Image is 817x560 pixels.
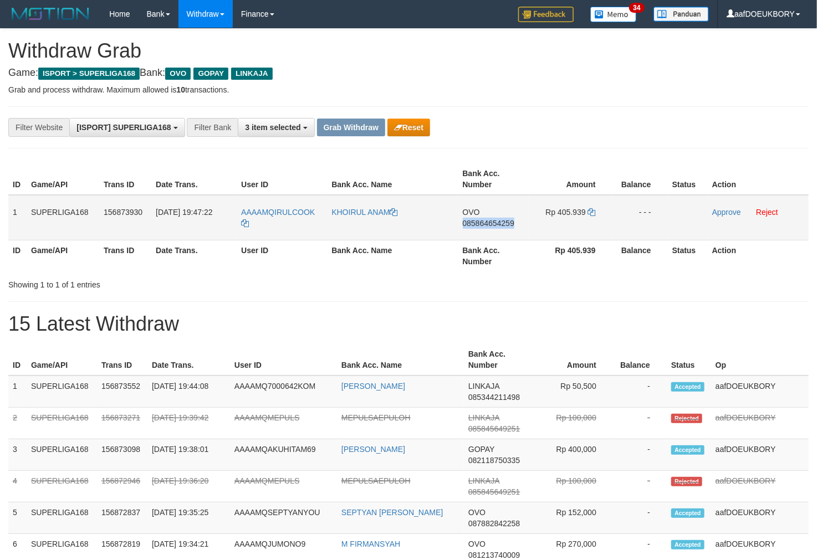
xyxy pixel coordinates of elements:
[241,208,315,217] span: AAAAMQIRULCOOK
[147,408,230,439] td: [DATE] 19:39:42
[653,7,709,22] img: panduan.png
[468,413,499,422] span: LINKAJA
[532,376,613,408] td: Rp 50,500
[613,408,667,439] td: -
[8,471,27,502] td: 4
[27,344,97,376] th: Game/API
[8,275,332,290] div: Showing 1 to 1 of 1 entries
[387,119,430,136] button: Reset
[27,163,99,195] th: Game/API
[590,7,637,22] img: Button%20Memo.svg
[612,240,668,271] th: Balance
[671,477,702,486] span: Rejected
[187,118,238,137] div: Filter Bank
[341,540,400,548] a: M FIRMANSYAH
[8,163,27,195] th: ID
[8,408,27,439] td: 2
[176,85,185,94] strong: 10
[8,502,27,534] td: 5
[463,219,514,228] span: Copy 085864654259 to clipboard
[104,208,142,217] span: 156873930
[237,240,327,271] th: User ID
[165,68,191,80] span: OVO
[468,382,499,391] span: LINKAJA
[147,502,230,534] td: [DATE] 19:35:25
[230,376,337,408] td: AAAAMQ7000642KOM
[711,502,809,534] td: aafDOEUKBORY
[97,471,147,502] td: 156872946
[147,344,230,376] th: Date Trans.
[193,68,228,80] span: GOPAY
[97,439,147,471] td: 156873098
[711,344,809,376] th: Op
[147,471,230,502] td: [DATE] 19:36:20
[668,240,708,271] th: Status
[8,40,809,62] h1: Withdraw Grab
[708,240,809,271] th: Action
[27,439,97,471] td: SUPERLIGA168
[671,382,704,392] span: Accepted
[97,344,147,376] th: Trans ID
[341,508,443,517] a: SEPTYAN [PERSON_NAME]
[612,195,668,240] td: - - -
[27,240,99,271] th: Game/API
[711,408,809,439] td: aafDOEUKBORY
[613,439,667,471] td: -
[230,471,337,502] td: AAAAMQMEPULS
[151,240,237,271] th: Date Trans.
[468,476,499,485] span: LINKAJA
[76,123,171,132] span: [ISPORT] SUPERLIGA168
[468,456,520,465] span: Copy 082118750335 to clipboard
[8,344,27,376] th: ID
[711,376,809,408] td: aafDOEUKBORY
[97,376,147,408] td: 156873552
[147,376,230,408] td: [DATE] 19:44:08
[545,208,585,217] span: Rp 405.939
[708,163,809,195] th: Action
[671,445,704,455] span: Accepted
[8,240,27,271] th: ID
[99,163,151,195] th: Trans ID
[245,123,300,132] span: 3 item selected
[468,445,494,454] span: GOPAY
[464,344,532,376] th: Bank Acc. Number
[8,439,27,471] td: 3
[468,487,520,496] span: Copy 085845649251 to clipboard
[468,519,520,528] span: Copy 087882842258 to clipboard
[532,344,613,376] th: Amount
[99,240,151,271] th: Trans ID
[629,3,644,13] span: 34
[327,163,458,195] th: Bank Acc. Name
[468,393,520,402] span: Copy 085344211498 to clipboard
[468,540,486,548] span: OVO
[613,376,667,408] td: -
[671,508,704,518] span: Accepted
[671,540,704,549] span: Accepted
[341,476,410,485] a: MEPULSAEPULOH
[27,471,97,502] td: SUPERLIGA168
[756,208,778,217] a: Reject
[8,6,93,22] img: MOTION_logo.png
[8,313,809,335] h1: 15 Latest Withdraw
[468,551,520,559] span: Copy 081213740009 to clipboard
[668,163,708,195] th: Status
[711,471,809,502] td: aafDOEUKBORY
[341,382,405,391] a: [PERSON_NAME]
[230,344,337,376] th: User ID
[532,439,613,471] td: Rp 400,000
[27,376,97,408] td: SUPERLIGA168
[529,163,612,195] th: Amount
[27,502,97,534] td: SUPERLIGA168
[327,240,458,271] th: Bank Acc. Name
[231,68,273,80] span: LINKAJA
[8,118,69,137] div: Filter Website
[458,163,529,195] th: Bank Acc. Number
[230,439,337,471] td: AAAAMQAKUHITAM69
[241,208,315,228] a: AAAAMQIRULCOOK
[151,163,237,195] th: Date Trans.
[468,424,520,433] span: Copy 085845649251 to clipboard
[341,445,405,454] a: [PERSON_NAME]
[230,408,337,439] td: AAAAMQMEPULS
[458,240,529,271] th: Bank Acc. Number
[156,208,212,217] span: [DATE] 19:47:22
